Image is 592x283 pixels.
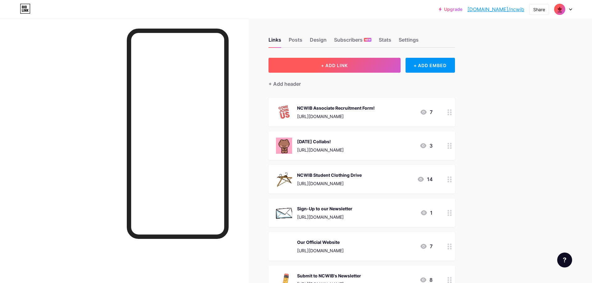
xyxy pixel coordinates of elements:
[310,36,327,47] div: Design
[276,238,292,254] img: Our Official Website
[289,36,302,47] div: Posts
[276,171,292,187] img: NCWIB Student Clothing Drive
[297,180,362,187] div: [URL][DOMAIN_NAME]
[276,138,292,154] img: Women's History Month Collabs!
[268,58,401,73] button: + ADD LINK
[554,3,566,15] img: ncwib
[406,58,455,73] div: + ADD EMBED
[297,247,344,254] div: [URL][DOMAIN_NAME]
[268,80,301,88] div: + Add header
[420,142,433,149] div: 3
[297,113,375,120] div: [URL][DOMAIN_NAME]
[439,7,462,12] a: Upgrade
[297,239,344,245] div: Our Official Website
[334,36,371,47] div: Subscribers
[399,36,419,47] div: Settings
[297,138,344,145] div: [DATE] Collabs!
[276,104,292,120] img: NCWIB Associate Recruitment Form!
[321,63,348,68] span: + ADD LINK
[297,272,361,279] div: Submit to NCWIB's Newsletter
[533,6,545,13] div: Share
[420,243,433,250] div: 7
[297,205,352,212] div: Sign-Up to our Newsletter
[420,209,433,217] div: 1
[420,108,433,116] div: 7
[297,172,362,178] div: NCWIB Student Clothing Drive
[467,6,524,13] a: [DOMAIN_NAME]/ncwib
[297,147,344,153] div: [URL][DOMAIN_NAME]
[417,176,433,183] div: 14
[297,214,352,220] div: [URL][DOMAIN_NAME]
[365,38,371,42] span: NEW
[379,36,391,47] div: Stats
[276,205,292,221] img: Sign-Up to our Newsletter
[268,36,281,47] div: Links
[297,105,375,111] div: NCWIB Associate Recruitment Form!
